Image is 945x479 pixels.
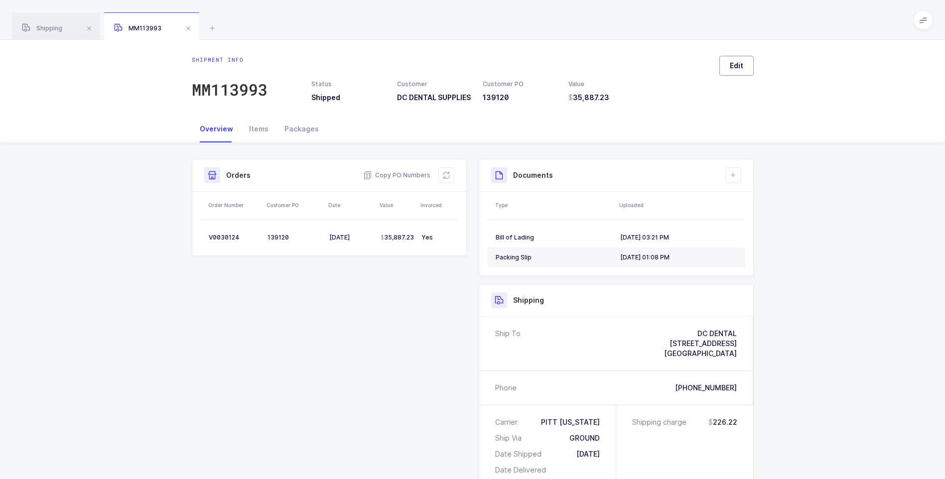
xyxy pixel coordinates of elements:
[568,80,642,89] div: Value
[267,201,322,209] div: Customer PO
[241,116,276,142] div: Items
[495,433,526,443] div: Ship Via
[569,433,600,443] div: GROUND
[380,201,414,209] div: Value
[730,61,743,71] span: Edit
[397,80,471,89] div: Customer
[708,417,737,427] span: 226.22
[397,93,471,103] h3: DC DENTAL SUPPLIES
[495,449,545,459] div: Date Shipped
[114,24,161,32] span: MM113993
[513,295,544,305] h3: Shipping
[208,201,261,209] div: Order Number
[632,417,690,427] div: Shipping charge
[568,93,609,103] span: 35,887.23
[209,234,260,241] div: V0030124
[513,170,553,180] h3: Documents
[496,234,612,241] div: Bill of Lading
[363,170,430,180] button: Copy PO Numbers
[483,93,556,103] h3: 139120
[620,253,737,261] div: [DATE] 01:08 PM
[495,383,517,393] div: Phone
[619,201,742,209] div: Uploaded
[496,253,612,261] div: Packing Slip
[495,329,521,359] div: Ship To
[675,383,737,393] div: [PHONE_NUMBER]
[664,349,737,358] span: [GEOGRAPHIC_DATA]
[192,116,241,142] div: Overview
[495,201,613,209] div: Type
[483,80,556,89] div: Customer PO
[276,116,327,142] div: Packages
[495,417,522,427] div: Carrier
[268,234,321,241] div: 139120
[620,234,737,241] div: [DATE] 03:21 PM
[719,56,754,76] button: Edit
[541,417,600,427] div: PITT [US_STATE]
[311,80,385,89] div: Status
[311,93,385,103] h3: Shipped
[381,234,414,241] span: 35,887.23
[328,201,374,209] div: Date
[226,170,251,180] h3: Orders
[22,24,62,32] span: Shipping
[329,234,373,241] div: [DATE]
[664,339,737,349] div: [STREET_ADDRESS]
[664,329,737,339] div: DC DENTAL
[576,449,600,459] div: [DATE]
[192,56,268,64] div: Shipment info
[421,234,433,241] span: Yes
[495,465,550,475] div: Date Delivered
[420,201,455,209] div: Invoiced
